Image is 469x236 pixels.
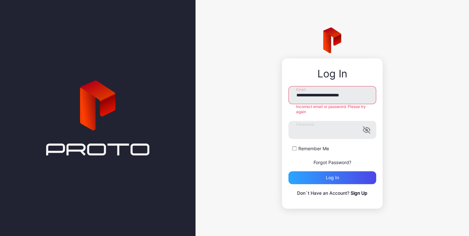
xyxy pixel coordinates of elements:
button: Log in [288,171,376,184]
p: Don`t Have an Account? [288,189,376,197]
a: Sign Up [351,190,367,196]
label: Remember Me [298,145,329,152]
a: Forgot Password? [313,160,351,165]
button: Password [363,126,370,134]
div: Incorrect email or password. Please try again [288,104,376,114]
input: Email [288,86,376,104]
div: Log in [325,175,339,180]
input: Password [288,121,376,139]
div: Log In [288,68,376,80]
